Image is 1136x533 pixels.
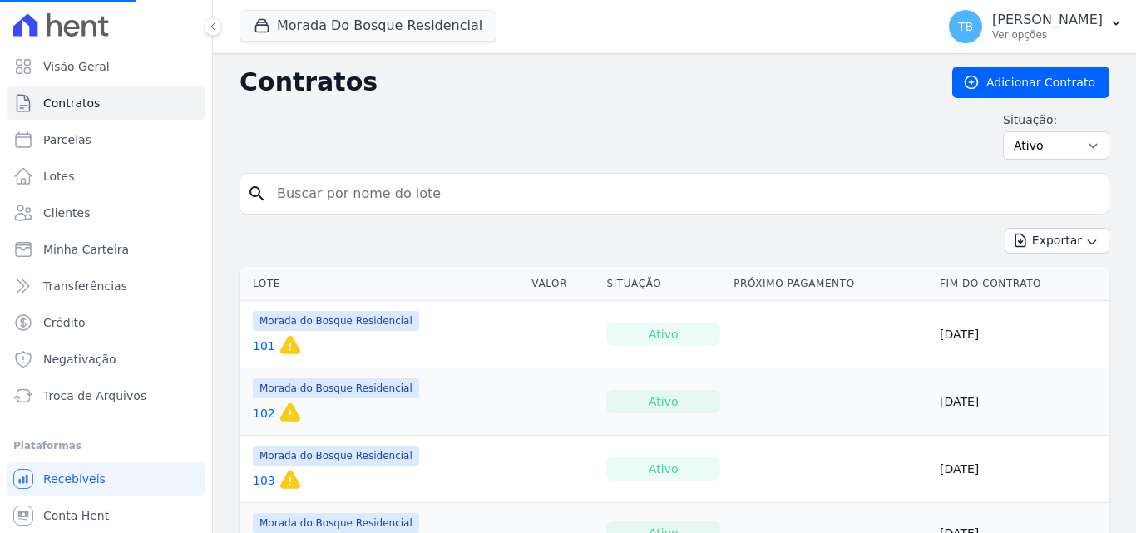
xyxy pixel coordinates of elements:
[952,67,1109,98] a: Adicionar Contrato
[7,379,205,412] a: Troca de Arquivos
[43,205,90,221] span: Clientes
[933,368,1109,436] td: [DATE]
[1003,111,1109,128] label: Situação:
[240,67,926,97] h2: Contratos
[7,196,205,229] a: Clientes
[7,343,205,376] a: Negativação
[43,387,146,404] span: Troca de Arquivos
[43,131,91,148] span: Parcelas
[7,462,205,496] a: Recebíveis
[43,351,116,368] span: Negativação
[606,457,720,481] div: Ativo
[7,269,205,303] a: Transferências
[600,267,727,301] th: Situação
[43,507,109,524] span: Conta Hent
[253,378,419,398] span: Morada do Bosque Residencial
[958,21,973,32] span: TB
[43,241,129,258] span: Minha Carteira
[7,160,205,193] a: Lotes
[43,314,86,331] span: Crédito
[253,472,275,489] a: 103
[606,323,720,346] div: Ativo
[606,390,720,413] div: Ativo
[727,267,933,301] th: Próximo Pagamento
[253,405,275,422] a: 102
[1005,228,1109,254] button: Exportar
[253,513,419,533] span: Morada do Bosque Residencial
[7,50,205,83] a: Visão Geral
[525,267,600,301] th: Valor
[7,233,205,266] a: Minha Carteira
[992,12,1103,28] p: [PERSON_NAME]
[253,338,275,354] a: 101
[253,311,419,331] span: Morada do Bosque Residencial
[247,184,267,204] i: search
[992,28,1103,42] p: Ver opções
[43,58,110,75] span: Visão Geral
[933,436,1109,503] td: [DATE]
[933,301,1109,368] td: [DATE]
[43,95,100,111] span: Contratos
[7,499,205,532] a: Conta Hent
[7,306,205,339] a: Crédito
[43,278,127,294] span: Transferências
[13,436,199,456] div: Plataformas
[240,10,496,42] button: Morada Do Bosque Residencial
[43,471,106,487] span: Recebíveis
[7,123,205,156] a: Parcelas
[253,446,419,466] span: Morada do Bosque Residencial
[240,267,525,301] th: Lote
[43,168,75,185] span: Lotes
[936,3,1136,50] button: TB [PERSON_NAME] Ver opções
[7,86,205,120] a: Contratos
[933,267,1109,301] th: Fim do Contrato
[267,177,1102,210] input: Buscar por nome do lote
